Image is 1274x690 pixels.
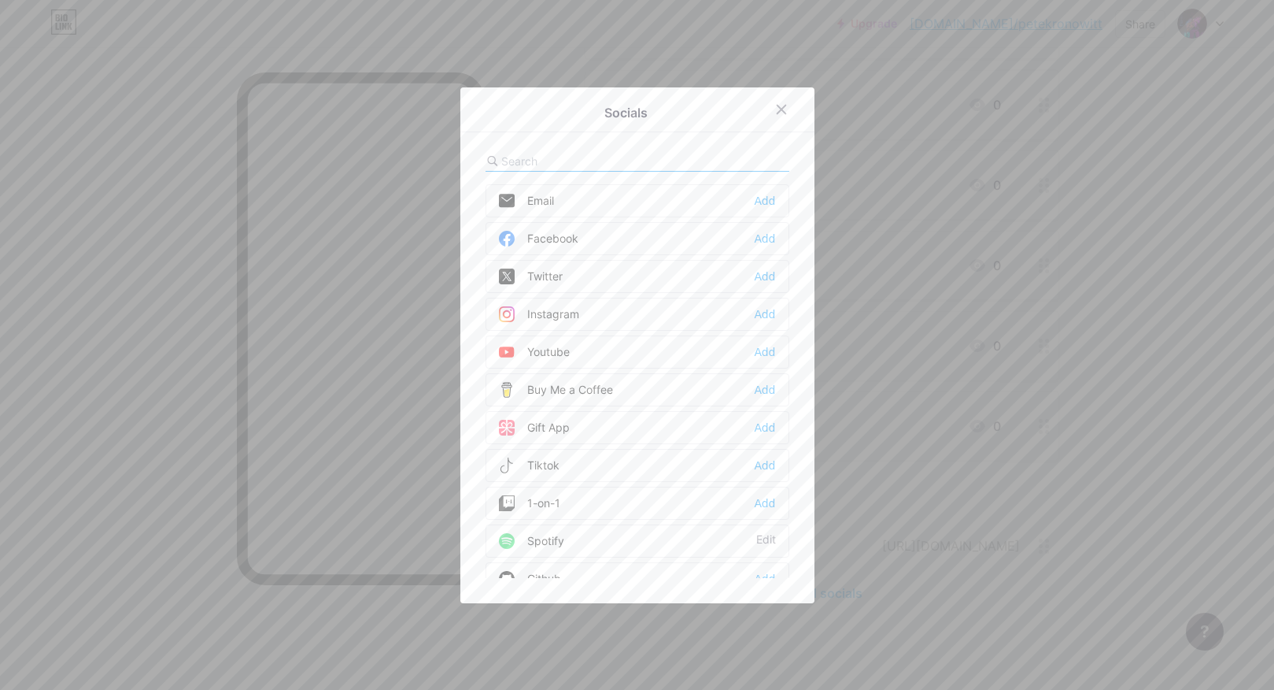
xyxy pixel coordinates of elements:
div: Instagram [499,306,579,322]
div: Add [754,458,775,473]
div: Add [754,420,775,436]
div: Tiktok [499,458,559,473]
div: Gift App [499,420,570,436]
input: Search [501,153,675,169]
div: Add [754,231,775,247]
div: Github [499,571,561,587]
div: Edit [756,533,776,549]
div: Add [754,269,775,284]
div: 1-on-1 [499,495,560,511]
div: Spotify [499,533,564,549]
div: Socials [604,103,648,122]
div: Facebook [499,231,578,247]
div: Add [754,306,775,322]
div: Twitter [499,269,563,284]
div: Add [754,382,775,398]
div: Add [754,495,775,511]
div: Youtube [499,344,570,360]
div: Email [499,193,554,209]
div: Buy Me a Coffee [499,382,613,398]
div: Add [754,571,775,587]
div: Add [754,193,775,209]
div: Add [754,344,775,360]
